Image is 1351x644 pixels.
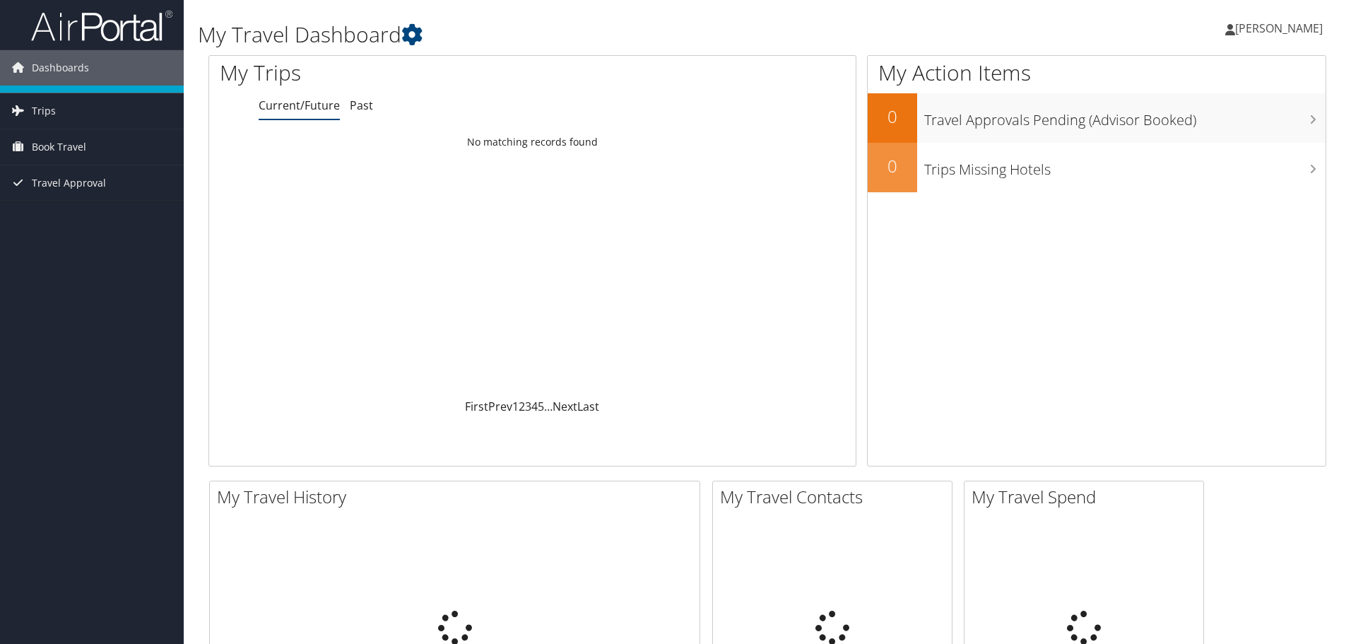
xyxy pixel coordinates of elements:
[868,154,917,178] h2: 0
[972,485,1203,509] h2: My Travel Spend
[31,9,172,42] img: airportal-logo.png
[924,103,1326,130] h3: Travel Approvals Pending (Advisor Booked)
[868,105,917,129] h2: 0
[1235,21,1323,36] span: [PERSON_NAME]
[259,98,340,113] a: Current/Future
[32,50,89,86] span: Dashboards
[512,399,519,414] a: 1
[531,399,538,414] a: 4
[538,399,544,414] a: 5
[350,98,373,113] a: Past
[465,399,488,414] a: First
[217,485,700,509] h2: My Travel History
[544,399,553,414] span: …
[209,129,856,155] td: No matching records found
[868,58,1326,88] h1: My Action Items
[720,485,952,509] h2: My Travel Contacts
[32,93,56,129] span: Trips
[924,153,1326,180] h3: Trips Missing Hotels
[32,165,106,201] span: Travel Approval
[519,399,525,414] a: 2
[1225,7,1337,49] a: [PERSON_NAME]
[553,399,577,414] a: Next
[525,399,531,414] a: 3
[32,129,86,165] span: Book Travel
[488,399,512,414] a: Prev
[868,143,1326,192] a: 0Trips Missing Hotels
[577,399,599,414] a: Last
[868,93,1326,143] a: 0Travel Approvals Pending (Advisor Booked)
[198,20,957,49] h1: My Travel Dashboard
[220,58,576,88] h1: My Trips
